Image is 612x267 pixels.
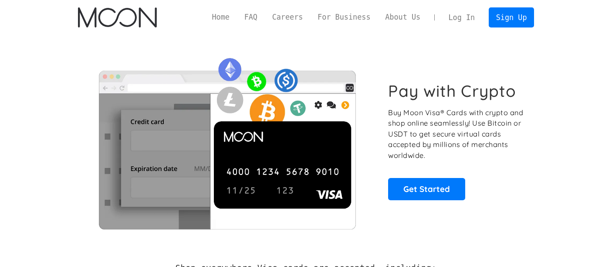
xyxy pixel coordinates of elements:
[78,7,157,27] a: home
[310,12,378,23] a: For Business
[489,7,534,27] a: Sign Up
[388,107,524,161] p: Buy Moon Visa® Cards with crypto and shop online seamlessly! Use Bitcoin or USDT to get secure vi...
[378,12,428,23] a: About Us
[78,52,376,229] img: Moon Cards let you spend your crypto anywhere Visa is accepted.
[78,7,157,27] img: Moon Logo
[237,12,265,23] a: FAQ
[205,12,237,23] a: Home
[388,81,516,101] h1: Pay with Crypto
[441,8,482,27] a: Log In
[265,12,310,23] a: Careers
[388,178,465,200] a: Get Started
